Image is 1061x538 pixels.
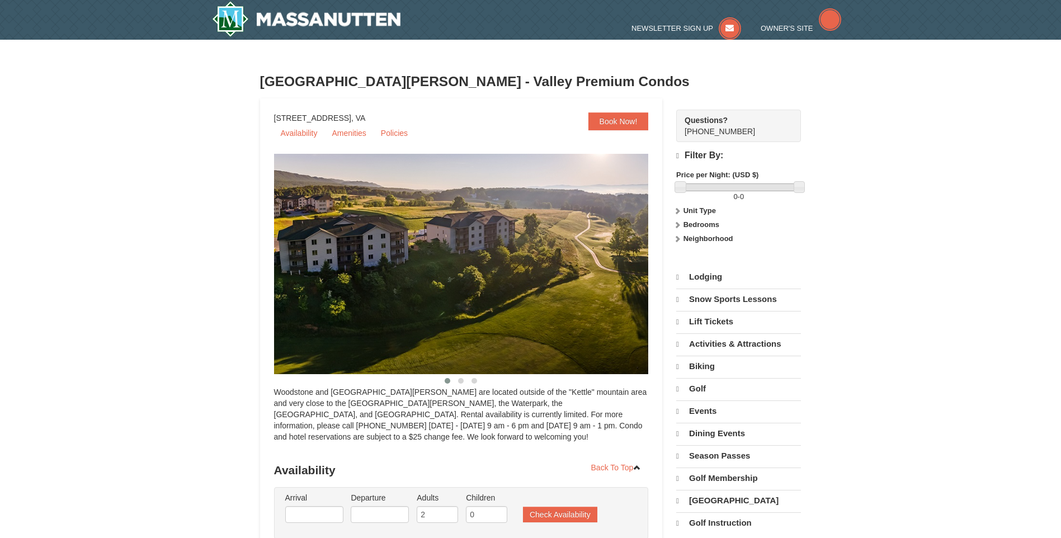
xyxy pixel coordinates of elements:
a: Events [676,400,801,422]
a: Dining Events [676,423,801,444]
a: [GEOGRAPHIC_DATA] [676,490,801,511]
a: Owner's Site [761,24,841,32]
strong: Price per Night: (USD $) [676,171,758,179]
label: Departure [351,492,409,503]
a: Golf Instruction [676,512,801,534]
a: Availability [274,125,324,141]
a: Activities & Attractions [676,333,801,355]
span: 0 [740,192,744,201]
span: Newsletter Sign Up [631,24,713,32]
strong: Questions? [685,116,728,125]
a: Amenities [325,125,372,141]
label: Arrival [285,492,343,503]
a: Golf [676,378,801,399]
strong: Bedrooms [683,220,719,229]
span: [PHONE_NUMBER] [685,115,781,136]
div: Woodstone and [GEOGRAPHIC_DATA][PERSON_NAME] are located outside of the "Kettle" mountain area an... [274,386,649,454]
a: Biking [676,356,801,377]
a: Massanutten Resort [212,1,401,37]
button: Check Availability [523,507,597,522]
a: Golf Membership [676,468,801,489]
strong: Neighborhood [683,234,733,243]
a: Back To Top [584,459,649,476]
img: 19219041-4-ec11c166.jpg [274,154,677,374]
h3: Availability [274,459,649,482]
a: Snow Sports Lessons [676,289,801,310]
span: 0 [733,192,737,201]
h4: Filter By: [676,150,801,161]
a: Season Passes [676,445,801,466]
a: Lodging [676,267,801,287]
label: - [676,191,801,202]
a: Book Now! [588,112,649,130]
label: Children [466,492,507,503]
span: Owner's Site [761,24,813,32]
h3: [GEOGRAPHIC_DATA][PERSON_NAME] - Valley Premium Condos [260,70,801,93]
label: Adults [417,492,458,503]
img: Massanutten Resort Logo [212,1,401,37]
a: Lift Tickets [676,311,801,332]
a: Newsletter Sign Up [631,24,741,32]
a: Policies [374,125,414,141]
strong: Unit Type [683,206,716,215]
